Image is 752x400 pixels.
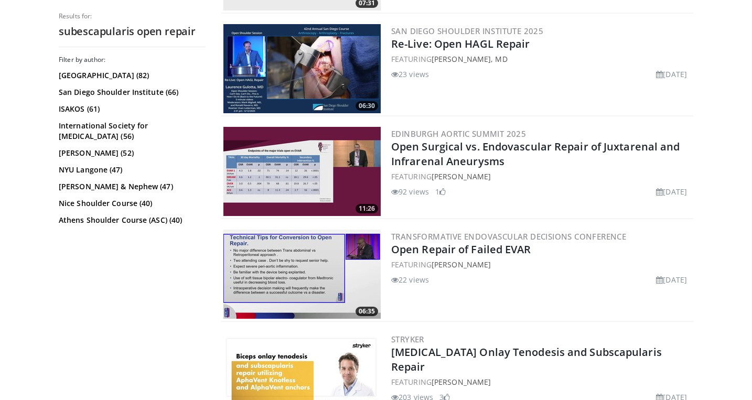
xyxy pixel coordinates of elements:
[59,104,203,114] a: ISAKOS (61)
[391,37,530,51] a: Re-Live: Open HAGL Repair
[391,231,626,242] a: Transformative Endovascular Decisions Conference
[223,24,381,113] img: f8d30554-af2e-44c2-b62b-309fc7265b9a.300x170_q85_crop-smart_upscale.jpg
[656,186,687,197] li: [DATE]
[391,376,691,387] div: FEATURING
[59,121,203,142] a: International Society for [MEDICAL_DATA] (56)
[432,260,491,269] a: [PERSON_NAME]
[59,198,203,209] a: Nice Shoulder Course (40)
[391,274,429,285] li: 22 views
[59,87,203,98] a: San Diego Shoulder Institute (66)
[391,139,680,168] a: Open Surgical vs. Endovascular Repair of Juxtarenal and Infrarenal Aneurysms
[59,215,203,225] a: Athens Shoulder Course (ASC) (40)
[391,259,691,270] div: FEATURING
[391,69,429,80] li: 23 views
[59,12,206,20] p: Results for:
[223,127,381,216] a: 11:26
[656,69,687,80] li: [DATE]
[223,24,381,113] a: 06:30
[432,171,491,181] a: [PERSON_NAME]
[391,242,531,256] a: Open Repair of Failed EVAR
[223,230,381,319] a: 06:35
[432,377,491,387] a: [PERSON_NAME]
[356,204,378,213] span: 11:26
[391,53,691,64] div: FEATURING
[391,128,526,139] a: Edinburgh Aortic Summit 2025
[391,186,429,197] li: 92 views
[59,56,206,64] h3: Filter by author:
[59,181,203,192] a: [PERSON_NAME] & Nephew (47)
[391,334,424,344] a: Stryker
[435,186,446,197] li: 1
[656,274,687,285] li: [DATE]
[223,127,381,216] img: 8c9dcd52-49ff-4b70-a765-96fb78b80921.300x170_q85_crop-smart_upscale.jpg
[432,54,508,64] a: [PERSON_NAME], MD
[59,25,206,38] h2: subescapularis open repair
[391,171,691,182] div: FEATURING
[59,148,203,158] a: [PERSON_NAME] (52)
[223,230,381,319] img: 27109d61-23da-45ff-9ffa-e49e41c307da.300x170_q85_crop-smart_upscale.jpg
[356,101,378,111] span: 06:30
[59,70,203,81] a: [GEOGRAPHIC_DATA] (82)
[356,307,378,316] span: 06:35
[391,26,543,36] a: San Diego Shoulder Institute 2025
[391,345,662,374] a: [MEDICAL_DATA] Onlay Tenodesis and Subscapularis Repair
[59,165,203,175] a: NYU Langone (47)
